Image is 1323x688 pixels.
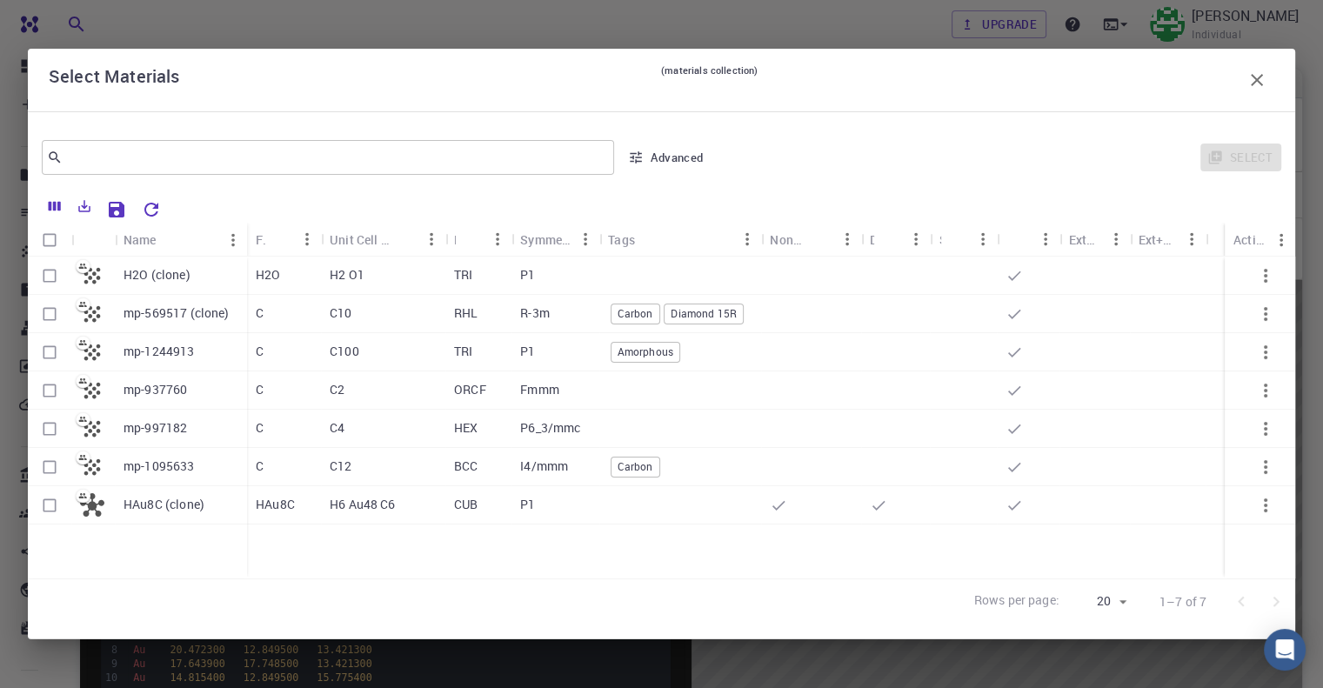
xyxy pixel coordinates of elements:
[1178,225,1206,253] button: Menu
[1233,223,1267,257] div: Actions
[733,225,761,253] button: Menu
[70,192,99,220] button: Export
[256,496,295,513] p: HAu8C
[520,343,535,360] p: P1
[833,225,861,253] button: Menu
[520,496,535,513] p: P1
[805,225,833,253] button: Sort
[608,223,635,257] div: Tags
[454,419,478,437] p: HEX
[71,223,115,257] div: Icon
[247,223,321,257] div: Formula
[930,223,997,257] div: Shared
[124,266,190,284] p: H2O (clone)
[124,496,204,513] p: HAu8C (clone)
[293,225,321,253] button: Menu
[1066,589,1132,614] div: 20
[484,225,511,253] button: Menu
[969,225,997,253] button: Menu
[256,343,264,360] p: C
[635,225,663,253] button: Sort
[770,223,805,257] div: Non-periodic
[902,225,930,253] button: Menu
[874,225,902,253] button: Sort
[611,306,659,321] span: Carbon
[219,226,247,254] button: Menu
[134,192,169,227] button: Reset Explorer Settings
[256,304,264,322] p: C
[330,223,390,257] div: Unit Cell Formula
[454,381,486,398] p: ORCF
[124,343,195,360] p: mp-1244913
[1139,223,1178,257] div: Ext+web
[124,223,157,257] div: Name
[454,343,472,360] p: TRI
[1225,223,1295,257] div: Actions
[761,223,861,257] div: Non-periodic
[265,225,293,253] button: Sort
[520,381,559,398] p: Fmmm
[511,223,599,257] div: Symmetry
[974,591,1059,611] p: Rows per page:
[611,459,659,474] span: Carbon
[330,496,396,513] p: H6 Au48 C6
[321,223,445,257] div: Unit Cell Formula
[520,223,571,257] div: Symmetry
[256,419,264,437] p: C
[571,225,599,253] button: Menu
[35,12,97,28] span: Support
[1068,223,1101,257] div: Ext+lnk
[1059,223,1129,257] div: Ext+lnk
[611,344,679,359] span: Amorphous
[418,225,445,253] button: Menu
[256,458,264,475] p: C
[40,192,70,220] button: Columns
[870,223,874,257] div: Default
[115,223,247,257] div: Name
[520,266,535,284] p: P1
[124,381,187,398] p: mp-937760
[330,304,351,322] p: C10
[621,144,712,171] button: Advanced
[520,304,550,322] p: R-3m
[124,304,230,322] p: mp-569517 (clone)
[124,458,195,475] p: mp-1095633
[661,63,758,97] small: (materials collection)
[1159,593,1206,611] p: 1–7 of 7
[330,381,344,398] p: C2
[1102,225,1130,253] button: Menu
[330,266,364,284] p: H2 O1
[256,381,264,398] p: C
[454,223,456,257] div: Lattice
[861,223,930,257] div: Default
[520,458,568,475] p: I4/mmm
[390,225,418,253] button: Sort
[330,343,359,360] p: C100
[49,63,1274,97] div: Select Materials
[330,458,351,475] p: C12
[1267,226,1295,254] button: Menu
[1264,629,1306,671] div: Open Intercom Messenger
[1130,223,1206,257] div: Ext+web
[997,223,1059,257] div: Public
[1032,225,1059,253] button: Menu
[124,419,187,437] p: mp-997182
[665,306,743,321] span: Diamond 15R
[456,225,484,253] button: Sort
[99,192,134,227] button: Save Explorer Settings
[941,225,969,253] button: Sort
[520,419,580,437] p: P6_3/mmc
[454,304,478,322] p: RHL
[599,223,761,257] div: Tags
[939,223,941,257] div: Shared
[1006,225,1033,253] button: Sort
[454,458,478,475] p: BCC
[157,226,184,254] button: Sort
[454,266,472,284] p: TRI
[256,266,280,284] p: H2O
[256,223,265,257] div: Formula
[445,223,511,257] div: Lattice
[454,496,478,513] p: CUB
[330,419,344,437] p: C4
